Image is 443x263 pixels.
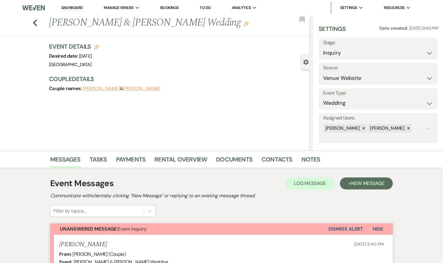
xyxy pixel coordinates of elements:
[340,5,357,11] span: Settings
[22,2,45,14] img: Weven Logo
[286,177,335,189] button: Log Message
[303,59,309,65] button: Close lead details
[50,192,393,199] h2: Communicate with clients by clicking "New Message" or replying to an existing message thread.
[50,177,114,190] h1: Event Messages
[59,251,71,257] b: From
[216,155,252,168] a: Documents
[244,21,249,26] button: Edit
[49,53,79,59] span: Desired date:
[60,226,118,232] strong: Unanswered Message:
[83,86,120,91] button: [PERSON_NAME]
[123,86,160,91] button: [PERSON_NAME]
[351,180,384,186] span: New Message
[53,207,86,215] div: Filter by topics...
[319,25,346,38] h3: Settings
[61,5,83,11] a: Dashboard
[294,180,326,186] span: Log Message
[60,226,147,232] span: Event Inquiry
[261,155,292,168] a: Contacts
[90,155,107,168] a: Tasks
[104,5,133,11] span: Manage Venues
[49,42,99,51] h3: Event Details
[50,223,328,235] button: Unanswered Message:Event Inquiry
[323,38,433,47] label: Stage:
[50,155,81,168] a: Messages
[354,241,384,247] span: [DATE] 9:40 PM
[409,25,438,31] span: [DATE] 9:40 PM
[49,85,83,92] span: Couple names:
[154,155,207,168] a: Rental Overview
[373,226,383,232] span: Hide
[379,25,409,31] span: Date created:
[116,155,146,168] a: Payments
[323,114,433,122] label: Assigned Users:
[363,223,393,235] button: Hide
[384,5,405,11] span: Resources
[340,177,393,189] button: +New Message
[49,62,91,68] span: [GEOGRAPHIC_DATA]
[160,5,179,10] a: Bookings
[79,53,92,59] span: [DATE]
[324,124,361,133] div: [PERSON_NAME]
[323,89,433,98] label: Event Type:
[200,5,211,10] a: To Do
[328,223,363,235] button: Dismiss Alert
[49,16,255,30] h1: [PERSON_NAME] & [PERSON_NAME] Wedding
[83,86,160,92] span: &
[59,241,107,248] h5: [PERSON_NAME]
[232,5,251,11] span: Analytics
[49,75,304,83] h3: Couple Details
[368,124,405,133] div: [PERSON_NAME]
[301,155,320,168] a: Notes
[323,64,433,72] label: Source:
